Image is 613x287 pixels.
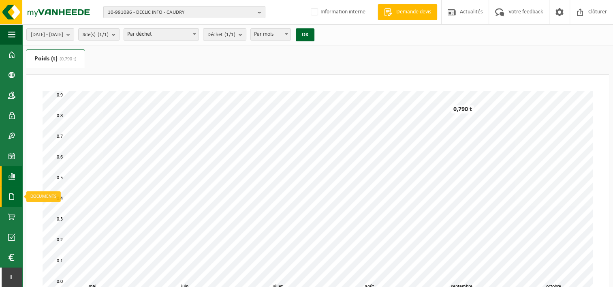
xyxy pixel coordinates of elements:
span: Par mois [251,29,290,40]
count: (1/1) [224,32,235,37]
span: Déchet [207,29,235,41]
span: Par déchet [124,28,199,41]
button: OK [296,28,314,41]
a: Demande devis [378,4,437,20]
span: (0,790 t) [58,57,77,62]
span: [DATE] - [DATE] [31,29,63,41]
span: Site(s) [83,29,109,41]
button: Déchet(1/1) [203,28,246,41]
span: Par déchet [124,29,199,40]
span: Par mois [250,28,291,41]
button: [DATE] - [DATE] [26,28,74,41]
span: 10-991086 - DECLIC INFO - CAUDRY [108,6,254,19]
span: Demande devis [394,8,433,16]
button: 10-991086 - DECLIC INFO - CAUDRY [103,6,265,18]
div: 0,790 t [451,105,474,114]
button: Site(s)(1/1) [78,28,120,41]
a: Poids (t) [26,49,85,68]
count: (1/1) [98,32,109,37]
label: Information interne [309,6,365,18]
